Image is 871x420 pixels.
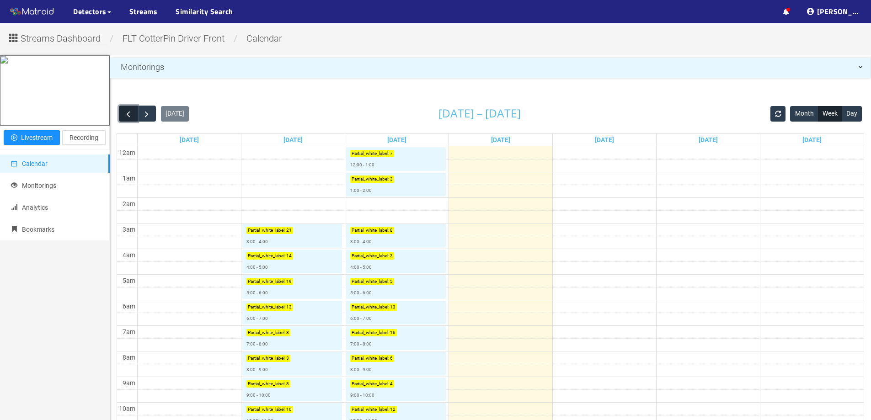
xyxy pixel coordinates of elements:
[161,106,189,122] button: [DATE]
[22,160,48,167] span: Calendar
[107,33,116,44] span: /
[286,227,292,234] p: 21
[286,278,292,285] p: 19
[21,32,101,46] span: Streams Dashboard
[73,6,107,17] span: Detectors
[390,303,395,311] p: 13
[390,329,395,336] p: 16
[286,355,289,362] p: 3
[697,134,720,146] a: Go to August 15, 2025
[390,278,393,285] p: 5
[121,173,137,183] div: 1am
[350,392,374,399] p: 9:00 - 10:00
[352,380,389,388] p: Partial_white_label :
[818,106,842,122] button: Week
[390,252,393,260] p: 3
[121,250,137,260] div: 4am
[352,227,389,234] p: Partial_white_label :
[286,406,292,413] p: 10
[117,404,137,414] div: 10am
[137,106,156,122] button: Next Week
[352,175,389,183] p: Partial_white_label :
[7,36,107,43] a: Streams Dashboard
[352,252,389,260] p: Partial_white_label :
[240,33,289,44] span: calendar
[593,134,616,146] a: Go to August 14, 2025
[390,175,393,183] p: 3
[350,289,372,297] p: 5:00 - 6:00
[129,6,158,17] a: Streams
[350,161,374,169] p: 12:00 - 1:00
[489,134,512,146] a: Go to August 13, 2025
[176,6,233,17] a: Similarity Search
[9,5,55,19] img: Matroid logo
[178,134,201,146] a: Go to August 10, 2025
[246,392,271,399] p: 9:00 - 10:00
[248,329,285,336] p: Partial_white_label :
[69,133,98,143] span: Recording
[282,134,305,146] a: Go to August 11, 2025
[22,182,56,189] span: Monitorings
[248,355,285,362] p: Partial_white_label :
[246,315,268,322] p: 6:00 - 7:00
[22,204,48,211] span: Analytics
[22,226,54,233] span: Bookmarks
[801,134,823,146] a: Go to August 16, 2025
[121,224,137,234] div: 3am
[248,252,285,260] p: Partial_white_label :
[352,150,389,157] p: Partial_white_label :
[4,130,60,145] button: play-circleLivestream
[390,355,393,362] p: 6
[121,352,137,362] div: 8am
[790,106,818,122] button: Month
[350,238,372,245] p: 3:00 - 4:00
[248,303,285,311] p: Partial_white_label :
[286,380,289,388] p: 8
[11,160,17,167] span: calendar
[390,406,395,413] p: 12
[117,148,137,158] div: 12am
[390,227,393,234] p: 8
[352,355,389,362] p: Partial_white_label :
[246,289,268,297] p: 5:00 - 6:00
[385,134,408,146] a: Go to August 12, 2025
[7,30,107,44] button: Streams Dashboard
[11,134,17,142] span: play-circle
[350,187,372,194] p: 1:00 - 2:00
[110,58,871,76] div: Monitorings
[390,380,393,388] p: 4
[350,340,372,348] p: 7:00 - 8:00
[842,106,862,122] button: Day
[21,133,53,143] span: Livestream
[246,340,268,348] p: 7:00 - 8:00
[352,278,389,285] p: Partial_white_label :
[248,406,285,413] p: Partial_white_label :
[121,62,164,72] span: Monitorings
[121,301,137,311] div: 6am
[119,106,138,122] button: Previous Week
[350,264,372,271] p: 4:00 - 5:00
[390,150,393,157] p: 7
[0,56,8,125] img: 689c267b82bc452917181786_full.jpg
[248,380,285,388] p: Partial_white_label :
[352,329,389,336] p: Partial_white_label :
[121,199,137,209] div: 2am
[248,227,285,234] p: Partial_white_label :
[350,315,372,322] p: 6:00 - 7:00
[121,276,137,286] div: 5am
[352,406,389,413] p: Partial_white_label :
[121,327,137,337] div: 7am
[121,378,137,388] div: 9am
[350,366,372,373] p: 8:00 - 9:00
[246,264,268,271] p: 4:00 - 5:00
[286,303,292,311] p: 13
[286,252,292,260] p: 14
[62,130,106,145] button: Recording
[438,107,521,120] h2: [DATE] – [DATE]
[352,303,389,311] p: Partial_white_label :
[116,33,231,44] span: FLT CotterPin Driver Front
[246,238,268,245] p: 3:00 - 4:00
[231,33,240,44] span: /
[246,366,268,373] p: 8:00 - 9:00
[248,278,285,285] p: Partial_white_label :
